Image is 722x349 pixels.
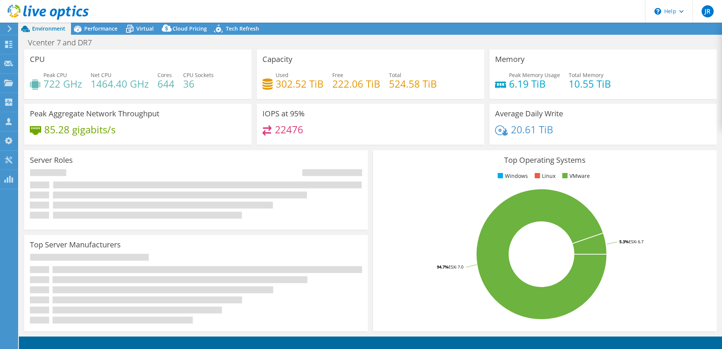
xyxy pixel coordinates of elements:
h4: 302.52 TiB [276,80,324,88]
span: Virtual [136,25,154,32]
li: Windows [496,172,528,180]
h1: Vcenter 7 and DR7 [25,39,103,47]
h3: Top Operating Systems [379,156,711,164]
h3: Capacity [262,55,292,63]
span: Net CPU [91,71,111,79]
h4: 722 GHz [43,80,82,88]
span: Environment [32,25,65,32]
h4: 36 [183,80,214,88]
svg: \n [654,8,661,15]
h4: 85.28 gigabits/s [44,125,116,134]
span: Total [389,71,401,79]
h3: Peak Aggregate Network Throughput [30,110,159,118]
span: Used [276,71,288,79]
span: Cloud Pricing [173,25,207,32]
span: CPU Sockets [183,71,214,79]
h4: 20.61 TiB [511,125,553,134]
h4: 1464.40 GHz [91,80,149,88]
span: Total Memory [569,71,603,79]
span: JR [702,5,714,17]
tspan: ESXi 6.7 [629,239,643,244]
li: Linux [533,172,555,180]
h4: 222.06 TiB [332,80,380,88]
span: Tech Refresh [226,25,259,32]
li: VMware [560,172,590,180]
h3: Average Daily Write [495,110,563,118]
tspan: 94.7% [437,264,449,270]
h3: IOPS at 95% [262,110,305,118]
tspan: ESXi 7.0 [449,264,463,270]
h4: 10.55 TiB [569,80,611,88]
h3: Top Server Manufacturers [30,241,121,249]
span: Free [332,71,343,79]
h4: 524.58 TiB [389,80,437,88]
h3: Server Roles [30,156,73,164]
h3: CPU [30,55,45,63]
h4: 644 [157,80,174,88]
tspan: 5.3% [619,239,629,244]
h4: 22476 [275,125,303,134]
h4: 6.19 TiB [509,80,560,88]
span: Peak Memory Usage [509,71,560,79]
span: Peak CPU [43,71,67,79]
span: Performance [84,25,117,32]
h3: Memory [495,55,525,63]
span: Cores [157,71,172,79]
